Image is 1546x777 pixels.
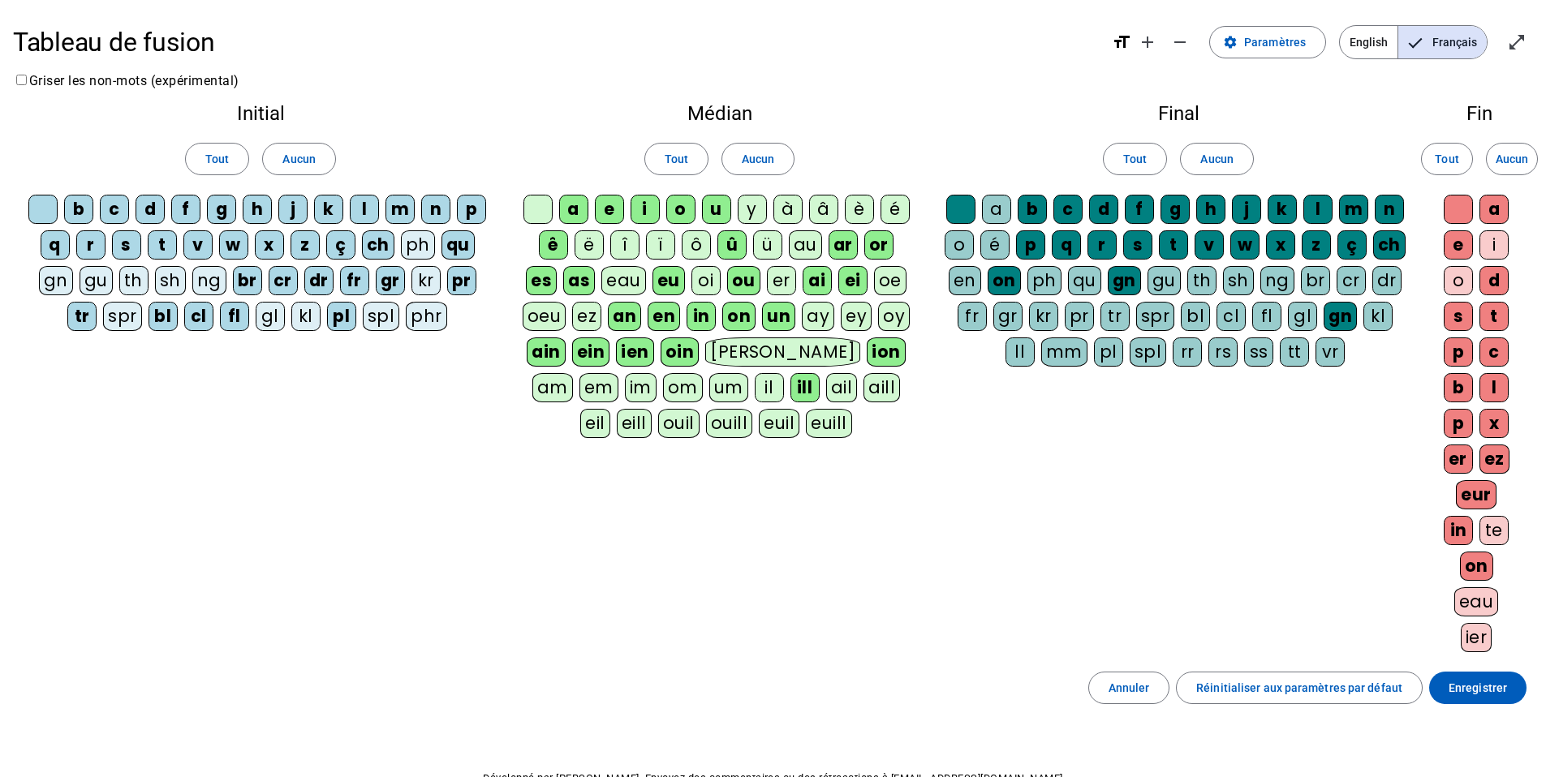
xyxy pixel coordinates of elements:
div: t [1479,302,1509,331]
div: k [1268,195,1297,224]
div: r [76,230,106,260]
div: o [666,195,695,224]
div: ey [841,302,872,331]
div: br [233,266,262,295]
h2: Initial [26,104,495,123]
div: in [1444,516,1473,545]
div: ô [682,230,711,260]
button: Enregistrer [1429,672,1527,704]
div: eill [617,409,652,438]
div: ü [753,230,782,260]
div: ier [1461,623,1492,652]
div: q [1052,230,1081,260]
div: cr [269,266,298,295]
div: as [563,266,595,295]
div: fl [1252,302,1281,331]
div: ai [803,266,832,295]
div: eil [580,409,610,438]
div: bl [1181,302,1210,331]
div: vr [1316,337,1345,367]
div: ï [646,230,675,260]
div: [PERSON_NAME] [705,337,860,367]
div: ouil [658,409,700,438]
div: th [119,266,149,295]
div: rr [1173,337,1202,367]
div: n [1375,195,1404,224]
div: j [278,195,308,224]
div: c [1479,337,1509,367]
div: x [1479,409,1509,438]
div: ll [1006,337,1035,367]
div: dr [304,266,334,295]
input: Griser les non-mots (expérimental) [16,75,27,85]
mat-icon: remove [1170,32,1190,52]
h2: Fin [1439,104,1520,123]
button: Tout [1421,143,1473,175]
div: im [625,373,657,402]
div: b [1444,373,1473,402]
div: ouill [706,409,752,438]
div: on [988,266,1021,295]
div: d [136,195,165,224]
div: p [457,195,486,224]
div: f [171,195,200,224]
div: u [702,195,731,224]
span: Aucun [282,149,315,169]
div: qu [441,230,475,260]
mat-button-toggle-group: Language selection [1339,25,1488,59]
span: Aucun [1200,149,1233,169]
div: i [1479,230,1509,260]
div: d [1089,195,1118,224]
div: euill [806,409,851,438]
div: au [789,230,822,260]
div: am [532,373,573,402]
div: ein [572,337,610,367]
div: om [663,373,703,402]
div: û [717,230,747,260]
div: tr [67,302,97,331]
div: fr [958,302,987,331]
div: oy [878,302,910,331]
button: Aucun [262,143,335,175]
div: t [148,230,177,260]
div: h [1196,195,1225,224]
div: an [608,302,641,331]
div: eau [1454,587,1499,616]
div: on [722,302,756,331]
div: ez [572,302,601,331]
div: qu [1068,266,1101,295]
div: gn [1324,302,1357,331]
div: v [183,230,213,260]
div: n [421,195,450,224]
button: Paramètres [1209,26,1326,58]
div: gn [1108,266,1141,295]
div: ay [802,302,834,331]
div: en [949,266,981,295]
button: Aucun [1486,143,1538,175]
div: a [559,195,588,224]
div: w [219,230,248,260]
div: x [1266,230,1295,260]
div: p [1444,409,1473,438]
div: pl [1094,337,1123,367]
div: b [1018,195,1047,224]
div: ç [1337,230,1367,260]
div: e [595,195,624,224]
div: fl [220,302,249,331]
div: or [864,230,894,260]
div: e [1444,230,1473,260]
div: ill [790,373,820,402]
div: th [1187,266,1217,295]
div: s [112,230,141,260]
div: ain [527,337,566,367]
div: à [773,195,803,224]
div: s [1444,302,1473,331]
div: oin [661,337,700,367]
div: spl [1130,337,1167,367]
div: w [1230,230,1260,260]
div: â [809,195,838,224]
div: ei [838,266,868,295]
div: l [350,195,379,224]
div: es [526,266,557,295]
div: kr [411,266,441,295]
